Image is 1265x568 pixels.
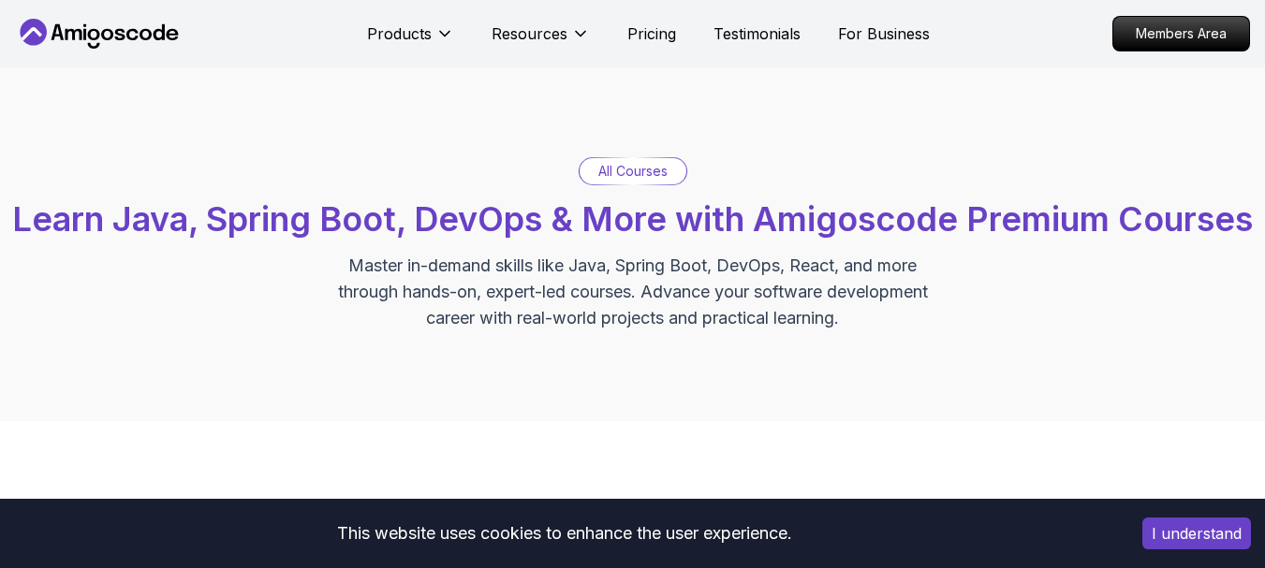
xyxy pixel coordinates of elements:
a: For Business [838,22,930,45]
span: Learn Java, Spring Boot, DevOps & More with Amigoscode Premium Courses [12,198,1253,240]
p: Members Area [1113,17,1249,51]
p: Resources [492,22,567,45]
p: Products [367,22,432,45]
div: This website uses cookies to enhance the user experience. [14,513,1114,554]
button: Resources [492,22,590,60]
a: Testimonials [713,22,801,45]
p: Master in-demand skills like Java, Spring Boot, DevOps, React, and more through hands-on, expert-... [318,253,948,331]
a: Members Area [1112,16,1250,51]
button: Products [367,22,454,60]
p: All Courses [598,162,668,181]
a: Pricing [627,22,676,45]
button: Accept cookies [1142,517,1251,549]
